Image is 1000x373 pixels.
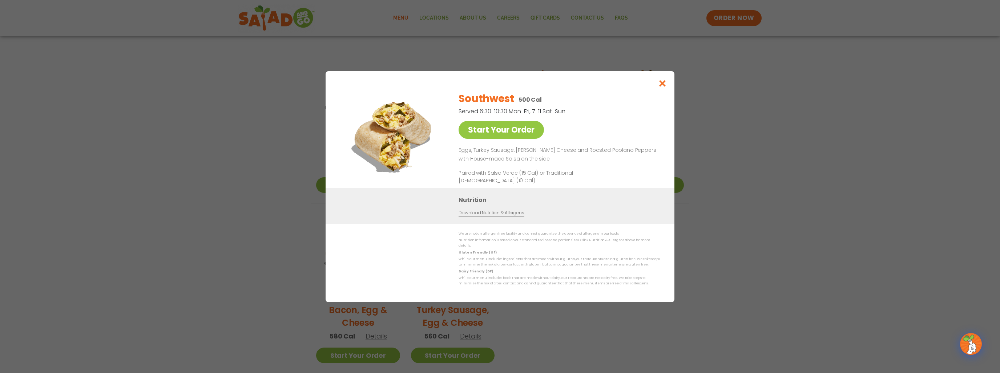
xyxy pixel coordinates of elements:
[459,231,660,236] p: We are not an allergen free facility and cannot guarantee the absence of allergens in our foods.
[342,86,444,187] img: Featured product photo for Southwest
[459,269,493,273] strong: Dairy Friendly (DF)
[459,169,593,184] p: Paired with Salsa Verde (15 Cal) or Traditional [DEMOGRAPHIC_DATA] (10 Cal)
[459,146,657,163] p: Eggs, Turkey Sausage, [PERSON_NAME] Cheese and Roasted Poblano Peppers with House-made Salsa on t...
[519,95,542,104] p: 500 Cal
[459,195,664,204] h3: Nutrition
[459,238,660,249] p: Nutrition information is based on our standard recipes and portion sizes. Click Nutrition & Aller...
[459,256,660,268] p: While our menu includes ingredients that are made without gluten, our restaurants are not gluten ...
[459,121,544,139] a: Start Your Order
[459,91,514,106] h2: Southwest
[459,209,524,216] a: Download Nutrition & Allergens
[459,107,622,116] p: Served 6:30-10:30 Mon-Fri, 7-11 Sat-Sun
[651,71,674,96] button: Close modal
[459,275,660,287] p: While our menu includes foods that are made without dairy, our restaurants are not dairy free. We...
[961,334,981,354] img: wpChatIcon
[459,250,496,254] strong: Gluten Friendly (GF)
